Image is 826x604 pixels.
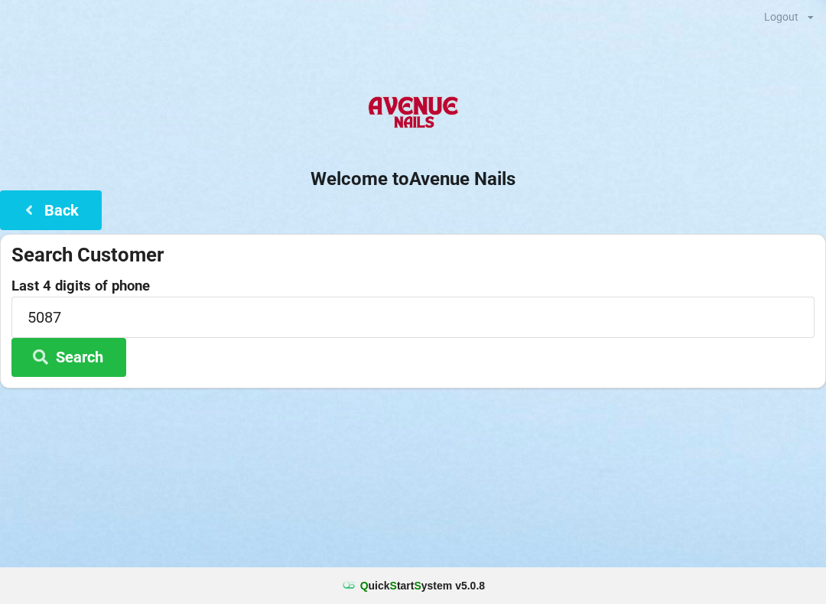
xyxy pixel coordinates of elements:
div: Logout [764,11,798,22]
button: Search [11,338,126,377]
label: Last 4 digits of phone [11,278,815,294]
span: Q [360,580,369,592]
b: uick tart ystem v 5.0.8 [360,578,485,593]
img: favicon.ico [341,578,356,593]
span: S [414,580,421,592]
div: Search Customer [11,242,815,268]
span: S [390,580,397,592]
img: AvenueNails-Logo.png [362,83,463,145]
input: 0000 [11,297,815,337]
